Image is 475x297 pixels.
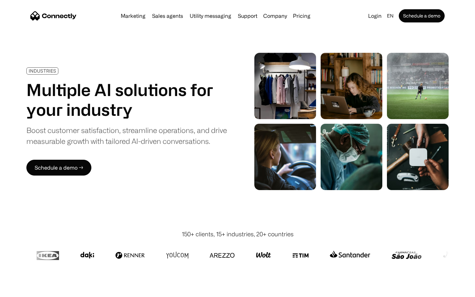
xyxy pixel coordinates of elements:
div: Boost customer satisfaction, streamline operations, and drive measurable growth with tailored AI-... [26,125,227,147]
a: Schedule a demo [399,9,445,22]
div: en [384,11,397,20]
ul: Language list [13,285,40,295]
a: home [30,11,77,21]
a: Utility messaging [187,13,234,18]
a: Pricing [290,13,313,18]
div: INDUSTRIES [29,68,56,73]
aside: Language selected: English [7,285,40,295]
a: Support [235,13,260,18]
a: Schedule a demo → [26,160,91,176]
a: Marketing [118,13,148,18]
div: Company [263,11,287,20]
a: Sales agents [149,13,186,18]
div: en [387,11,394,20]
a: Login [365,11,384,20]
div: 150+ clients, 15+ industries, 20+ countries [182,230,294,239]
h1: Multiple AI solutions for your industry [26,80,227,119]
div: Company [261,11,289,20]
